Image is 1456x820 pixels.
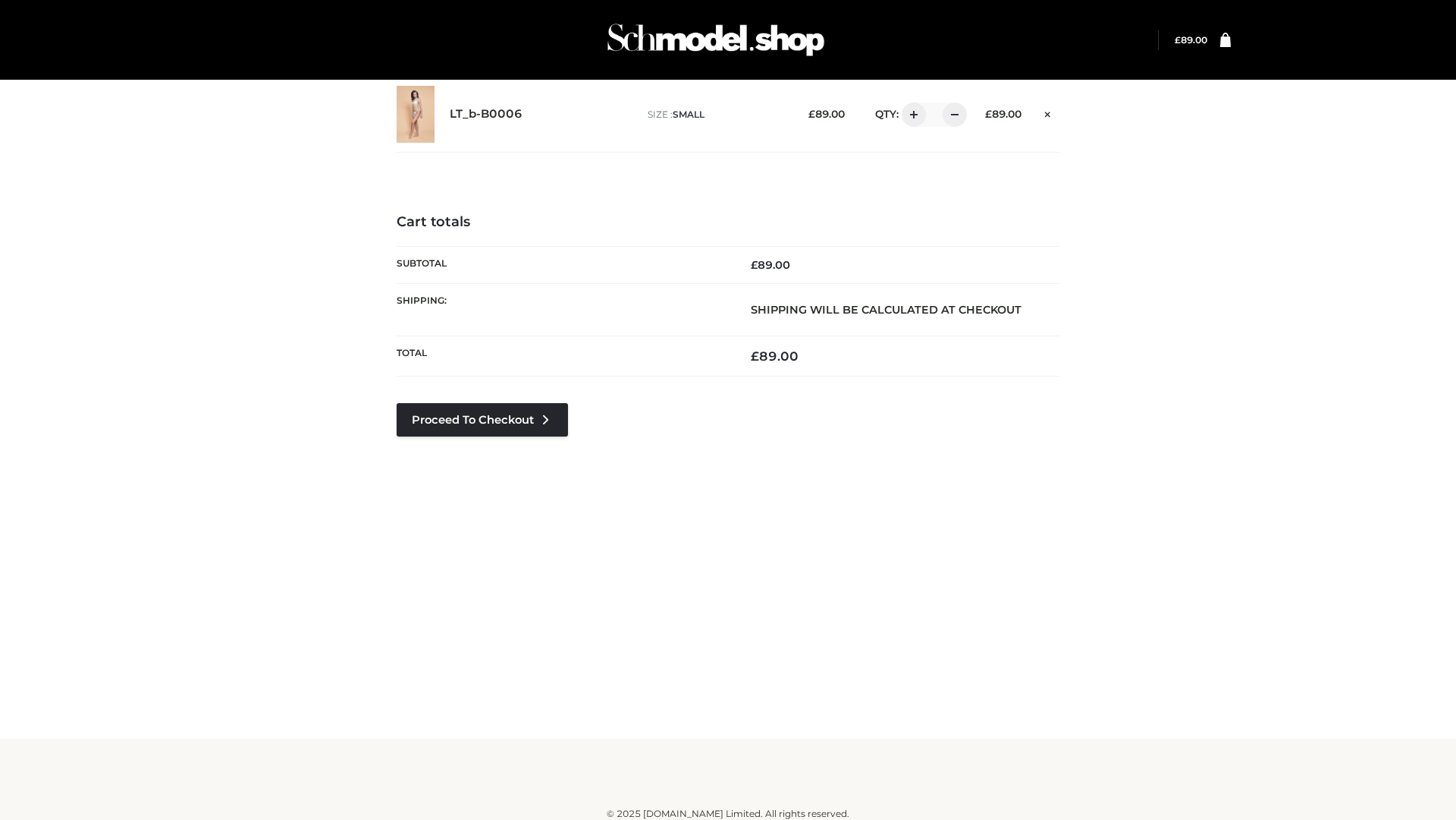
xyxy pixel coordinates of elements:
[751,258,790,272] bdi: 89.00
[1037,102,1059,122] a: Remove this item
[1175,34,1207,46] a: £89.00
[397,246,728,283] th: Subtotal
[751,258,758,272] span: £
[751,348,799,364] bdi: 89.00
[1175,34,1207,46] bdi: 89.00
[397,283,728,336] th: Shipping:
[1175,34,1181,46] span: £
[860,102,962,127] div: QTY:
[808,108,845,120] bdi: 89.00
[602,10,830,70] img: Schmodel Admin 964
[397,86,435,143] img: LT_b-B0006 - SMALL
[397,214,1059,231] h4: Cart totals
[751,348,759,364] span: £
[450,107,522,121] a: LT_b-B0006
[397,336,728,377] th: Total
[985,108,992,120] span: £
[751,303,1021,317] strong: Shipping will be calculated at checkout
[397,403,568,437] a: Proceed to Checkout
[808,108,815,120] span: £
[985,108,1021,120] bdi: 89.00
[648,108,785,121] p: size :
[673,109,704,120] span: SMALL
